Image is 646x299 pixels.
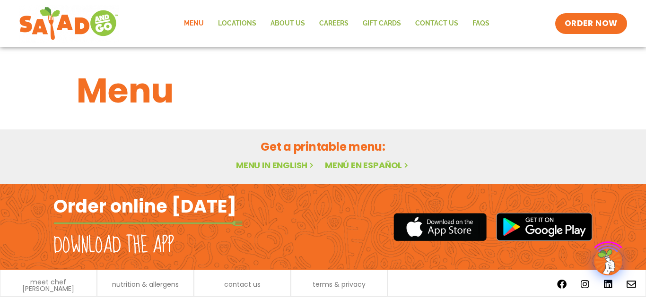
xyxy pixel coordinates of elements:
a: ORDER NOW [555,13,627,34]
h1: Menu [77,65,569,116]
a: Careers [312,13,356,34]
a: Menu [177,13,211,34]
a: GIFT CARDS [356,13,408,34]
a: Contact Us [408,13,465,34]
a: Menú en español [325,159,410,171]
a: About Us [263,13,312,34]
h2: Order online [DATE] [53,195,236,218]
h2: Download the app [53,232,174,259]
a: terms & privacy [313,281,366,288]
a: Locations [211,13,263,34]
nav: Menu [177,13,497,34]
a: FAQs [465,13,497,34]
img: appstore [393,212,487,242]
img: fork [53,221,243,226]
a: meet chef [PERSON_NAME] [5,279,92,292]
img: new-SAG-logo-768×292 [19,5,119,43]
a: nutrition & allergens [112,281,179,288]
a: contact us [224,281,261,288]
span: ORDER NOW [565,18,618,29]
img: google_play [496,213,593,241]
h2: Get a printable menu: [77,138,569,155]
a: Menu in English [236,159,315,171]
